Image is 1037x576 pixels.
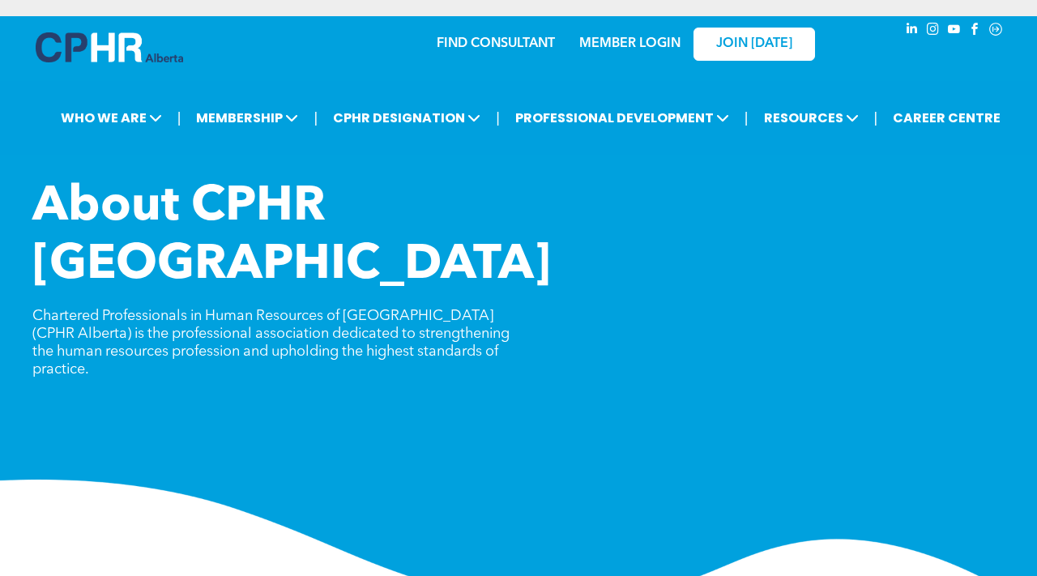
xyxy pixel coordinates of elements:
span: Chartered Professionals in Human Resources of [GEOGRAPHIC_DATA] (CPHR Alberta) is the professiona... [32,309,510,377]
span: About CPHR [GEOGRAPHIC_DATA] [32,183,551,290]
li: | [177,101,181,134]
a: CAREER CENTRE [888,103,1005,133]
li: | [314,101,318,134]
a: FIND CONSULTANT [437,37,555,50]
li: | [496,101,500,134]
a: JOIN [DATE] [693,28,815,61]
span: MEMBERSHIP [191,103,303,133]
a: MEMBER LOGIN [579,37,681,50]
li: | [745,101,749,134]
span: WHO WE ARE [56,103,167,133]
img: A blue and white logo for cp alberta [36,32,183,62]
a: Social network [987,20,1005,42]
span: JOIN [DATE] [716,36,792,52]
span: CPHR DESIGNATION [328,103,485,133]
li: | [874,101,878,134]
a: youtube [945,20,962,42]
span: PROFESSIONAL DEVELOPMENT [510,103,734,133]
a: linkedin [903,20,920,42]
a: instagram [924,20,941,42]
a: facebook [966,20,984,42]
span: RESOURCES [759,103,864,133]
